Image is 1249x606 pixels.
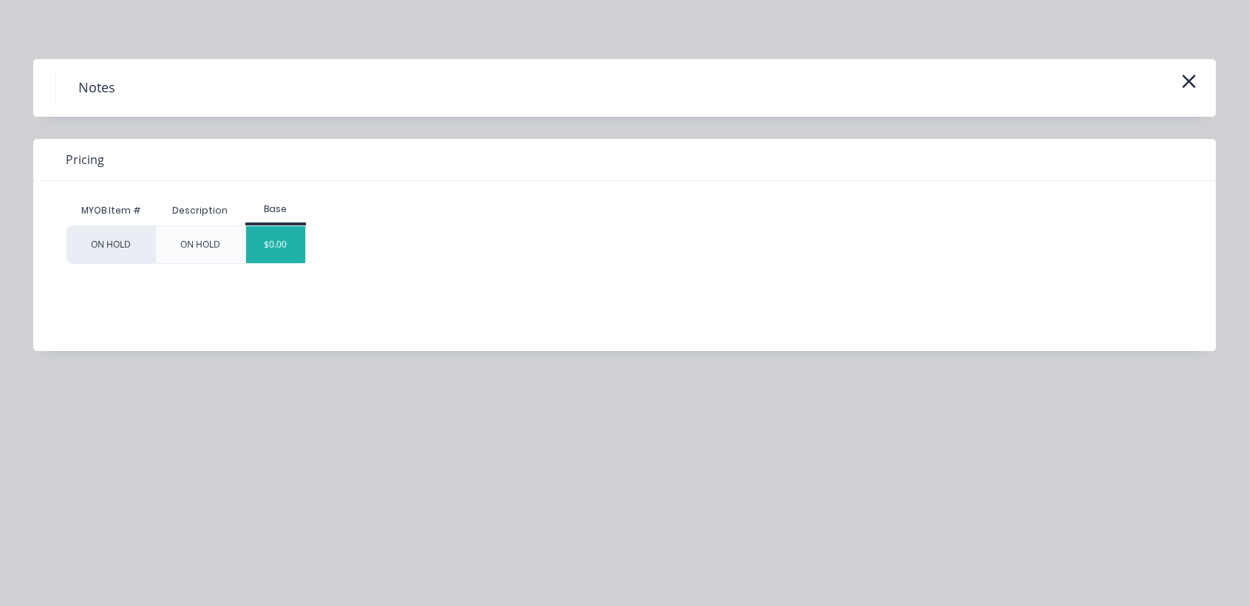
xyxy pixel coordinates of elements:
h4: Notes [55,74,137,102]
div: Base [245,202,307,216]
div: MYOB Item # [67,196,155,225]
div: $0.00 [246,226,306,263]
div: Description [160,192,239,229]
div: ON HOLD [67,225,155,264]
div: ON HOLD [180,238,220,251]
span: Pricing [66,151,104,168]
